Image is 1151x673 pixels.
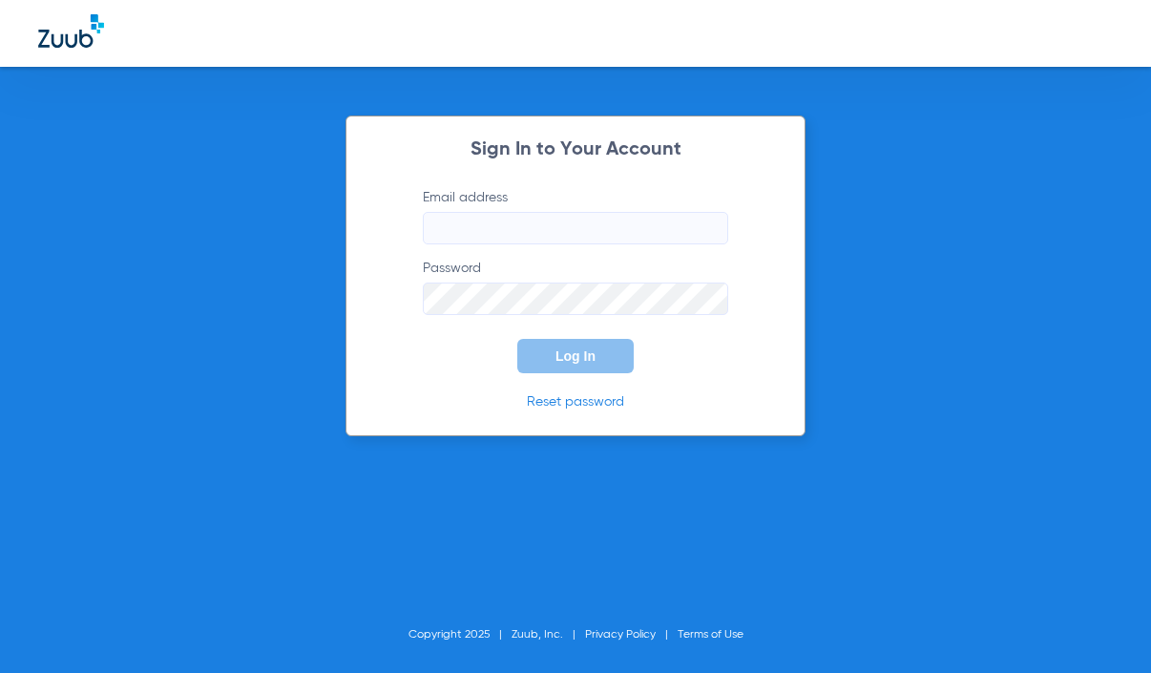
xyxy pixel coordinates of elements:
[512,625,585,644] li: Zuub, Inc.
[394,140,757,159] h2: Sign In to Your Account
[555,348,596,364] span: Log In
[678,629,743,641] a: Terms of Use
[517,339,634,373] button: Log In
[408,625,512,644] li: Copyright 2025
[38,14,104,48] img: Zuub Logo
[423,188,728,244] label: Email address
[527,395,624,409] a: Reset password
[423,283,728,315] input: Password
[423,212,728,244] input: Email address
[423,259,728,315] label: Password
[585,629,656,641] a: Privacy Policy
[1056,581,1151,673] iframe: Chat Widget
